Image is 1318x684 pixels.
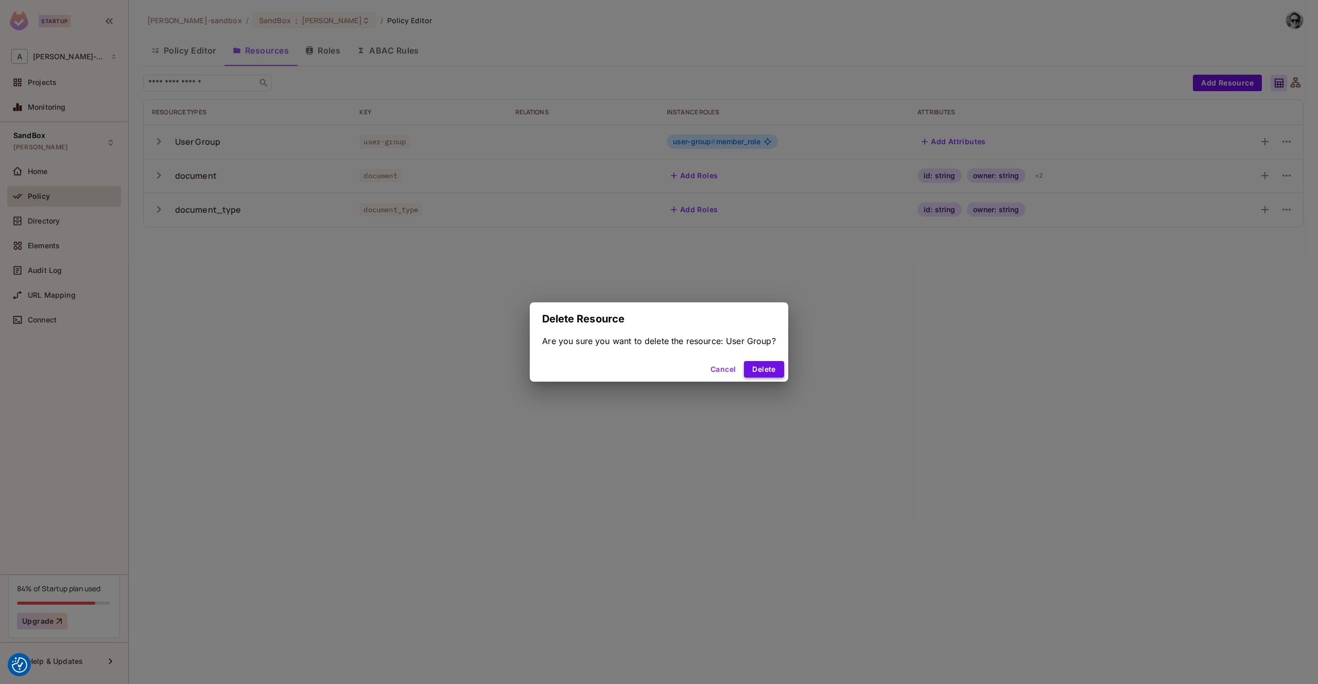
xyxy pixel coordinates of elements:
[744,361,784,378] button: Delete
[12,657,27,673] img: Revisit consent button
[530,302,788,335] h2: Delete Resource
[542,335,776,347] div: Are you sure you want to delete the resource: User Group?
[706,361,740,378] button: Cancel
[12,657,27,673] button: Consent Preferences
